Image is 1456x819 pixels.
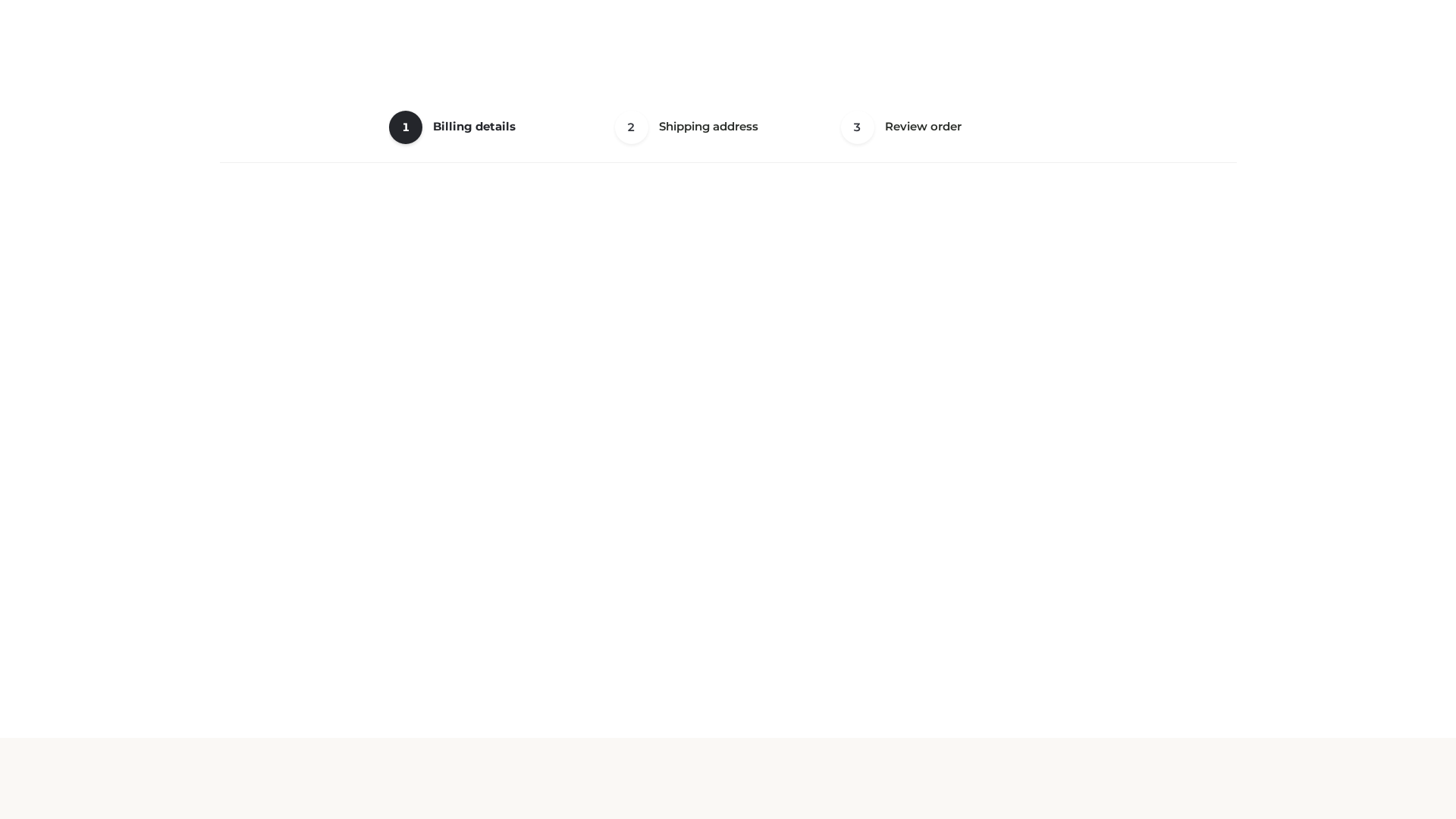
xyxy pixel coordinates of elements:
span: 2 [615,111,648,144]
span: 1 [389,111,422,144]
span: 3 [841,111,874,144]
span: Shipping address [659,119,758,133]
span: Review order [885,119,962,133]
span: Billing details [433,119,516,133]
